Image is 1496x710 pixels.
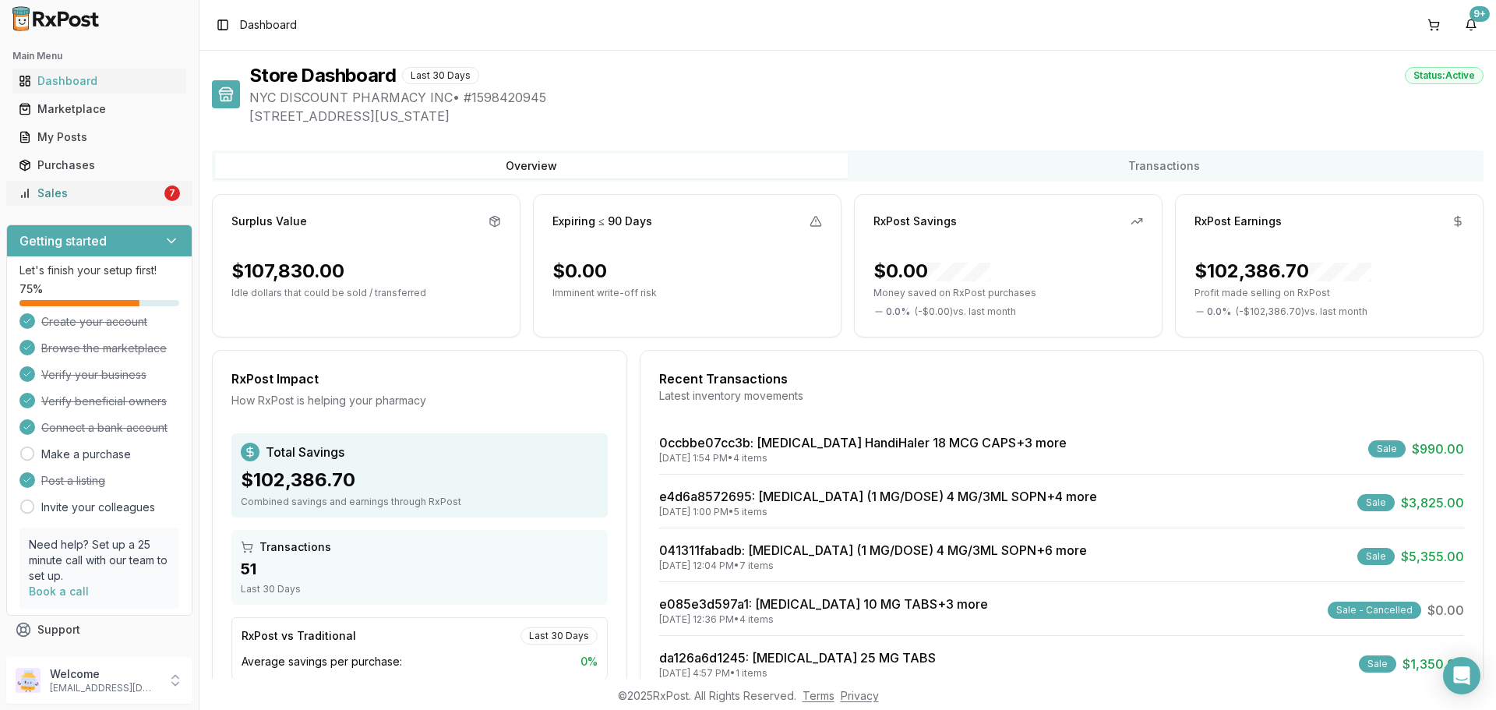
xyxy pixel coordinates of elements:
[41,473,105,489] span: Post a listing
[659,369,1464,388] div: Recent Transactions
[1402,655,1464,673] span: $1,350.00
[6,97,192,122] button: Marketplace
[12,50,186,62] h2: Main Menu
[841,689,879,702] a: Privacy
[915,306,1016,318] span: ( - $0.00 ) vs. last month
[1194,287,1464,299] p: Profit made selling on RxPost
[659,489,1097,504] a: e4d6a8572695: [MEDICAL_DATA] (1 MG/DOSE) 4 MG/3ML SOPN+4 more
[402,67,479,84] div: Last 30 Days
[873,287,1143,299] p: Money saved on RxPost purchases
[1194,259,1371,284] div: $102,386.70
[659,560,1087,572] div: [DATE] 12:04 PM • 7 items
[241,496,598,508] div: Combined savings and earnings through RxPost
[6,125,192,150] button: My Posts
[12,123,186,151] a: My Posts
[873,214,957,229] div: RxPost Savings
[552,287,822,299] p: Imminent write-off risk
[231,393,608,408] div: How RxPost is helping your pharmacy
[1368,440,1406,457] div: Sale
[580,654,598,669] span: 0 %
[231,214,307,229] div: Surplus Value
[242,654,402,669] span: Average savings per purchase:
[231,287,501,299] p: Idle dollars that could be sold / transferred
[242,628,356,644] div: RxPost vs Traditional
[19,129,180,145] div: My Posts
[19,101,180,117] div: Marketplace
[50,682,158,694] p: [EMAIL_ADDRESS][DOMAIN_NAME]
[1328,602,1421,619] div: Sale - Cancelled
[1459,12,1484,37] button: 9+
[41,500,155,515] a: Invite your colleagues
[41,447,131,462] a: Make a purchase
[41,420,168,436] span: Connect a bank account
[12,95,186,123] a: Marketplace
[1359,655,1396,673] div: Sale
[50,666,158,682] p: Welcome
[659,435,1067,450] a: 0ccbbe07cc3b: [MEDICAL_DATA] HandiHaler 18 MCG CAPS+3 more
[659,650,936,666] a: da126a6d1245: [MEDICAL_DATA] 25 MG TABS
[552,214,652,229] div: Expiring ≤ 90 Days
[1194,214,1282,229] div: RxPost Earnings
[803,689,834,702] a: Terms
[240,17,297,33] nav: breadcrumb
[1427,601,1464,620] span: $0.00
[659,613,988,626] div: [DATE] 12:36 PM • 4 items
[848,154,1480,178] button: Transactions
[873,259,990,284] div: $0.00
[886,306,910,318] span: 0.0 %
[659,506,1097,518] div: [DATE] 1:00 PM • 5 items
[1236,306,1367,318] span: ( - $102,386.70 ) vs. last month
[240,17,297,33] span: Dashboard
[29,585,89,598] a: Book a call
[41,314,147,330] span: Create your account
[12,67,186,95] a: Dashboard
[6,69,192,94] button: Dashboard
[1470,6,1490,22] div: 9+
[520,627,598,645] div: Last 30 Days
[16,668,41,693] img: User avatar
[1401,547,1464,566] span: $5,355.00
[1401,493,1464,512] span: $3,825.00
[19,157,180,173] div: Purchases
[41,341,167,356] span: Browse the marketplace
[6,6,106,31] img: RxPost Logo
[19,231,107,250] h3: Getting started
[41,367,146,383] span: Verify your business
[164,185,180,201] div: 7
[12,179,186,207] a: Sales7
[231,259,344,284] div: $107,830.00
[552,259,607,284] div: $0.00
[6,616,192,644] button: Support
[1357,548,1395,565] div: Sale
[19,185,161,201] div: Sales
[231,369,608,388] div: RxPost Impact
[6,153,192,178] button: Purchases
[19,281,43,297] span: 75 %
[659,388,1464,404] div: Latest inventory movements
[659,596,988,612] a: e085e3d597a1: [MEDICAL_DATA] 10 MG TABS+3 more
[12,151,186,179] a: Purchases
[1207,306,1231,318] span: 0.0 %
[249,88,1484,107] span: NYC DISCOUNT PHARMACY INC • # 1598420945
[41,394,167,409] span: Verify beneficial owners
[659,452,1067,465] div: [DATE] 1:54 PM • 4 items
[1412,440,1464,458] span: $990.00
[249,63,396,88] h1: Store Dashboard
[241,583,598,595] div: Last 30 Days
[1357,494,1395,511] div: Sale
[6,644,192,672] button: Feedback
[1443,657,1480,694] div: Open Intercom Messenger
[37,650,90,666] span: Feedback
[659,667,936,680] div: [DATE] 4:57 PM • 1 items
[19,263,179,278] p: Let's finish your setup first!
[241,468,598,493] div: $102,386.70
[215,154,848,178] button: Overview
[259,539,331,555] span: Transactions
[29,537,170,584] p: Need help? Set up a 25 minute call with our team to set up.
[266,443,344,461] span: Total Savings
[6,181,192,206] button: Sales7
[659,542,1087,558] a: 041311fabadb: [MEDICAL_DATA] (1 MG/DOSE) 4 MG/3ML SOPN+6 more
[241,558,598,580] div: 51
[1405,67,1484,84] div: Status: Active
[249,107,1484,125] span: [STREET_ADDRESS][US_STATE]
